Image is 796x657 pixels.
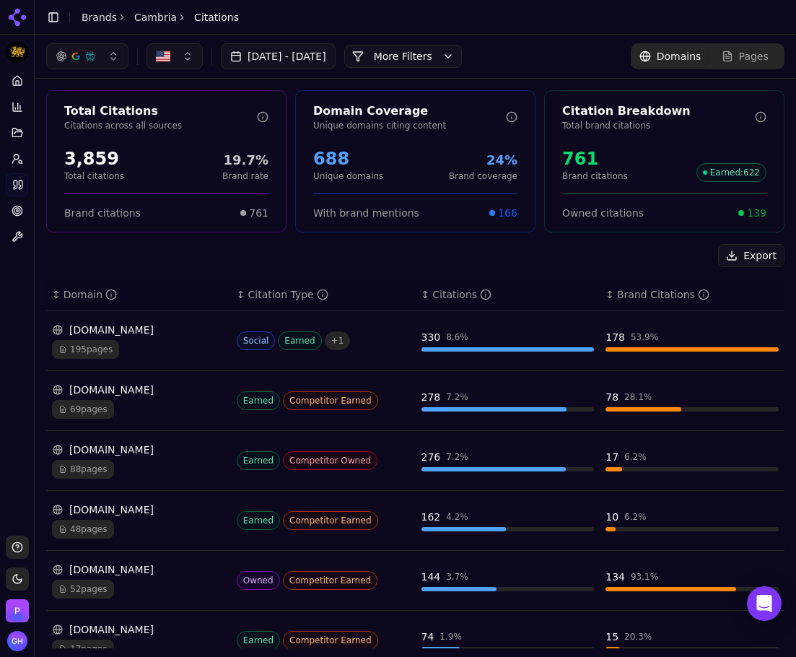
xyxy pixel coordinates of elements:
span: 761 [249,206,268,220]
div: [DOMAIN_NAME] [52,383,225,397]
div: 761 [562,147,628,170]
button: More Filters [344,45,462,68]
div: ↕Domain [52,287,225,302]
a: Brands [82,12,117,23]
button: Open organization switcher [6,599,29,622]
button: Export [718,244,784,267]
div: ↕Brand Citations [605,287,779,302]
div: 28.1 % [624,391,652,403]
div: Citation Breakdown [562,103,755,120]
div: 20.3 % [624,631,652,643]
div: Total Citations [64,103,257,120]
div: 7.2 % [446,451,468,463]
div: Domain Coverage [313,103,506,120]
th: totalCitationCount [416,279,600,311]
div: 3.7 % [446,571,468,583]
div: 10 [605,510,618,524]
span: Earned [237,631,280,650]
p: Total brand citations [562,120,755,131]
div: [DOMAIN_NAME] [52,443,225,457]
div: [DOMAIN_NAME] [52,622,225,637]
div: 19.7% [222,150,268,170]
div: Open Intercom Messenger [747,586,782,621]
div: [DOMAIN_NAME] [52,323,225,337]
span: Owned [237,571,280,590]
span: + 1 [325,331,351,350]
div: Citation Type [248,287,328,302]
div: 144 [421,570,441,584]
span: Competitor Earned [283,631,378,650]
span: Competitor Earned [283,571,378,590]
span: With brand mentions [313,206,419,220]
div: 330 [421,330,441,344]
span: Social [237,331,276,350]
span: Owned citations [562,206,644,220]
div: Citations [432,287,491,302]
div: 6.2 % [624,451,647,463]
span: Domains [657,49,701,64]
span: Earned [237,391,280,410]
div: 276 [421,450,441,464]
div: 178 [605,330,625,344]
div: 74 [421,630,434,644]
div: 8.6 % [446,331,468,343]
div: Brand Citations [617,287,709,302]
div: Domain [64,287,117,302]
div: 15 [605,630,618,644]
div: [DOMAIN_NAME] [52,502,225,517]
span: 195 pages [52,340,119,359]
div: 53.9 % [631,331,658,343]
div: 1.9 % [439,631,462,643]
p: Brand citations [562,170,628,182]
p: Citations across all sources [64,120,257,131]
div: 4.2 % [446,511,468,523]
span: Pages [739,49,769,64]
p: Total citations [64,170,124,182]
span: 48 pages [52,520,114,539]
span: 88 pages [52,460,114,479]
p: Unique domains citing content [313,120,506,131]
div: [DOMAIN_NAME] [52,562,225,577]
div: 24% [449,150,517,170]
div: 93.1 % [631,571,658,583]
span: Earned [237,511,280,530]
span: Competitor Earned [283,391,378,410]
span: Earned [278,331,321,350]
button: Open user button [7,631,27,651]
div: ↕Citation Type [237,287,410,302]
div: 278 [421,390,441,404]
div: ↕Citations [421,287,595,302]
span: 52 pages [52,580,114,599]
div: 78 [605,390,618,404]
div: 134 [605,570,625,584]
th: domain [46,279,231,311]
a: Cambria [134,10,177,25]
nav: breadcrumb [82,10,239,25]
div: 3,859 [64,147,124,170]
img: US [156,49,170,64]
button: Current brand: Cambria [6,40,29,64]
span: Competitor Owned [283,451,377,470]
div: 688 [313,147,383,170]
p: Brand coverage [449,170,517,182]
th: brandCitationCount [600,279,784,311]
button: [DATE] - [DATE] [221,43,336,69]
span: 139 [747,206,766,220]
div: 7.2 % [446,391,468,403]
span: Citations [194,10,239,25]
span: Brand citations [64,206,141,220]
span: Earned : 622 [696,163,766,182]
img: Perrill [6,599,29,622]
img: Cambria [6,40,29,64]
span: Earned [237,451,280,470]
span: 69 pages [52,400,114,419]
div: 162 [421,510,441,524]
div: 6.2 % [624,511,647,523]
p: Unique domains [313,170,383,182]
div: 17 [605,450,618,464]
img: Grace Hallen [7,631,27,651]
p: Brand rate [222,170,268,182]
span: 166 [498,206,517,220]
th: citationTypes [231,279,416,311]
span: Competitor Earned [283,511,378,530]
